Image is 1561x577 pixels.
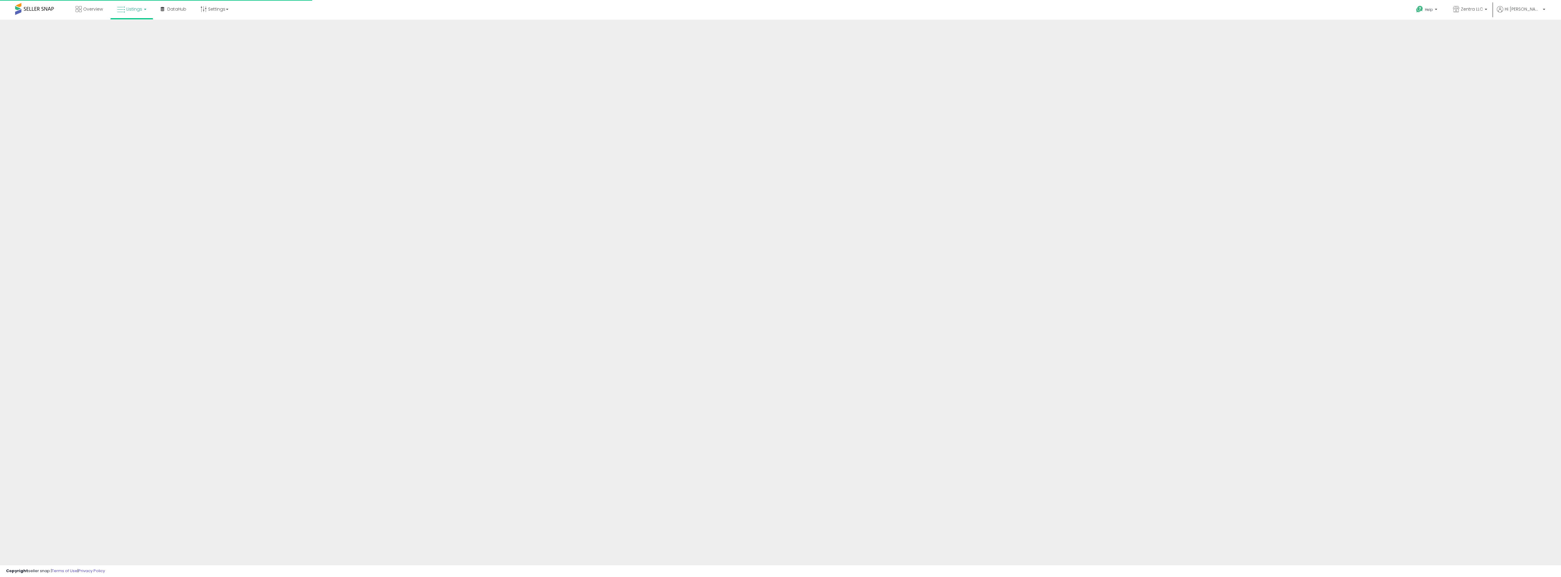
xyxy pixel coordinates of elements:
span: Overview [83,6,103,12]
span: Zentra LLC [1461,6,1483,12]
span: Listings [126,6,142,12]
span: Help [1425,7,1433,12]
a: Help [1411,1,1443,20]
a: Hi [PERSON_NAME] [1497,6,1545,20]
span: Hi [PERSON_NAME] [1505,6,1541,12]
i: Get Help [1416,5,1423,13]
span: DataHub [167,6,186,12]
